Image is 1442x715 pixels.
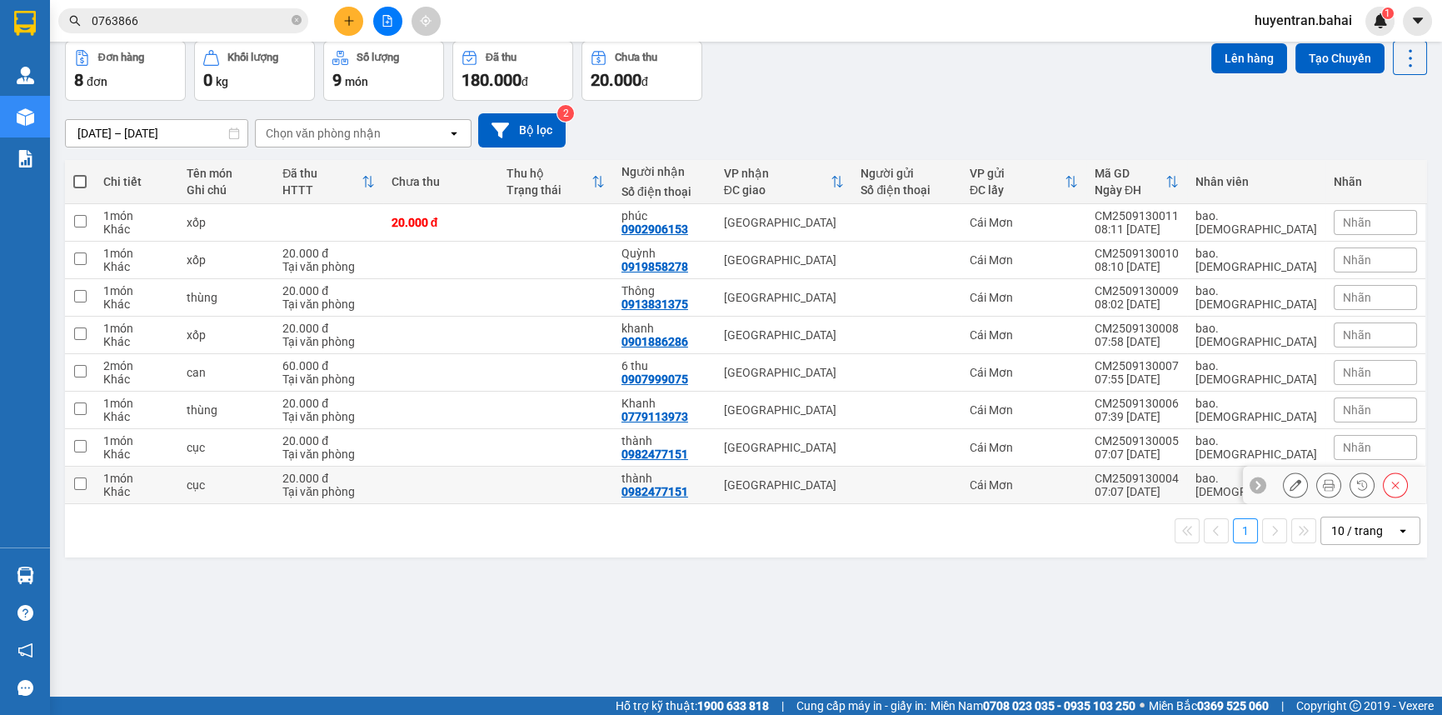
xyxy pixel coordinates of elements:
span: 8 [74,70,83,90]
div: Khanh [621,397,707,410]
div: 07:55 [DATE] [1095,372,1179,386]
div: 0907999075 [621,372,688,386]
div: 20.000 đ [282,472,375,485]
span: close-circle [292,15,302,25]
div: 07:07 [DATE] [1095,485,1179,498]
div: 60.000 đ [282,359,375,372]
svg: open [1396,524,1410,537]
div: 0919858278 [621,260,688,273]
div: Khác [103,372,170,386]
div: 0982477151 [621,485,688,498]
div: Người nhận [621,165,707,178]
div: Khác [103,485,170,498]
div: HTTT [282,183,362,197]
div: 07:58 [DATE] [1095,335,1179,348]
span: ⚪️ [1140,702,1145,709]
div: CM2509130010 [1095,247,1179,260]
input: Select a date range. [66,120,247,147]
span: Hỗ trợ kỹ thuật: [616,697,769,715]
div: bao.bahai [1195,322,1317,348]
div: Sửa đơn hàng [1283,472,1308,497]
div: 1 món [103,322,170,335]
div: 07:39 [DATE] [1095,410,1179,423]
span: | [1281,697,1284,715]
div: Đã thu [486,52,516,63]
div: 1 món [103,209,170,222]
th: Toggle SortBy [716,160,853,204]
div: Tại văn phòng [282,297,375,311]
div: 07:07 [DATE] [1095,447,1179,461]
svg: open [447,127,461,140]
div: Tên món [187,167,266,180]
div: bao.bahai [1195,247,1317,273]
div: Trạng thái [506,183,591,197]
button: aim [412,7,441,36]
div: thùng [187,403,266,417]
div: Đơn hàng [98,52,144,63]
span: Nhãn [1343,291,1371,304]
div: CM2509130004 [1095,472,1179,485]
span: question-circle [17,605,33,621]
div: Tại văn phòng [282,485,375,498]
div: 20.000 đ [282,247,375,260]
div: Khác [103,260,170,273]
div: khanh [621,322,707,335]
div: Cái Mơn [970,253,1078,267]
div: Khác [103,335,170,348]
div: Số lượng [357,52,399,63]
th: Toggle SortBy [1086,160,1187,204]
div: bao.bahai [1195,397,1317,423]
div: bao.bahai [1195,284,1317,311]
div: Thu hộ [506,167,591,180]
div: Thông [621,284,707,297]
input: Tìm tên, số ĐT hoặc mã đơn [92,12,288,30]
span: 180.000 [462,70,521,90]
div: 08:02 [DATE] [1095,297,1179,311]
button: Tạo Chuyến [1295,43,1385,73]
div: bao.bahai [1195,209,1317,236]
img: icon-new-feature [1373,13,1388,28]
div: Cái Mơn [970,216,1078,229]
button: file-add [373,7,402,36]
div: [GEOGRAPHIC_DATA] [724,366,845,379]
div: bao.bahai [1195,472,1317,498]
div: xốp [187,328,266,342]
div: 10 / trang [1331,522,1383,539]
span: Nhãn [1343,216,1371,229]
div: thành [621,472,707,485]
div: [GEOGRAPHIC_DATA] [724,216,845,229]
div: Chọn văn phòng nhận [266,125,381,142]
span: caret-down [1410,13,1425,28]
div: 0902906153 [621,222,688,236]
div: thùng [187,291,266,304]
span: món [345,75,368,88]
th: Toggle SortBy [498,160,613,204]
li: [PERSON_NAME] [8,100,169,123]
div: Đã thu [282,167,362,180]
img: warehouse-icon [17,567,34,584]
span: file-add [382,15,393,27]
th: Toggle SortBy [961,160,1086,204]
div: Khác [103,297,170,311]
div: Chi tiết [103,175,170,188]
div: Tại văn phòng [282,410,375,423]
div: Cái Mơn [970,366,1078,379]
div: cục [187,478,266,492]
div: [GEOGRAPHIC_DATA] [724,328,845,342]
button: Đã thu180.000đ [452,41,573,101]
div: [GEOGRAPHIC_DATA] [724,478,845,492]
div: Tại văn phòng [282,260,375,273]
div: [GEOGRAPHIC_DATA] [724,441,845,454]
span: close-circle [292,13,302,29]
div: can [187,366,266,379]
strong: 0708 023 035 - 0935 103 250 [983,699,1135,712]
span: copyright [1350,700,1361,712]
sup: 2 [557,105,574,122]
div: VP nhận [724,167,831,180]
div: 20.000 đ [282,284,375,297]
div: Khác [103,447,170,461]
div: 20.000 đ [392,216,490,229]
span: 1 [1385,7,1390,19]
div: 0913831375 [621,297,688,311]
img: warehouse-icon [17,67,34,84]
